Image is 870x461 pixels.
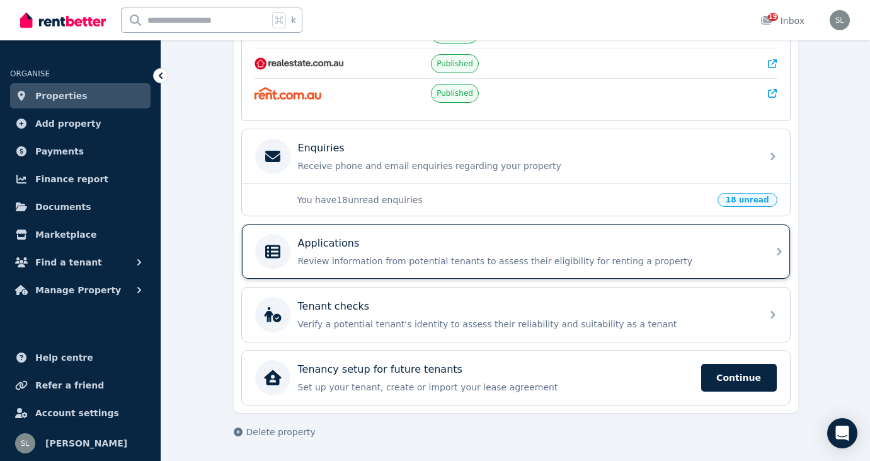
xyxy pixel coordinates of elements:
a: Finance report [10,166,151,192]
img: Sean Lennon [830,10,850,30]
a: Documents [10,194,151,219]
a: Tenant checksVerify a potential tenant's identity to assess their reliability and suitability as ... [242,288,790,342]
div: Open Intercom Messenger [827,418,857,448]
span: Properties [35,88,88,103]
p: Review information from potential tenants to assess their eligibility for renting a property [298,255,754,267]
button: Manage Property [10,277,151,303]
span: Continue [701,364,777,392]
a: Account settings [10,400,151,426]
span: Published [437,88,473,98]
p: You have 18 unread enquiries [297,194,710,206]
span: Account settings [35,406,119,421]
p: Verify a potential tenant's identity to assess their reliability and suitability as a tenant [298,318,754,330]
a: Tenancy setup for future tenantsSet up your tenant, create or import your lease agreementContinue [242,351,790,405]
img: RentBetter [20,11,106,30]
p: Enquiries [298,141,345,156]
img: RealEstate.com.au [255,57,345,70]
span: ORGANISE [10,69,50,78]
a: Properties [10,83,151,108]
span: Refer a friend [35,378,104,393]
span: k [291,15,295,25]
span: Help centre [35,350,93,365]
p: Tenant checks [298,299,370,314]
button: Find a tenant [10,250,151,275]
span: 19 [768,13,778,21]
p: Applications [298,236,360,251]
span: 18 unread [718,193,777,207]
img: Sean Lennon [15,433,35,453]
span: Published [437,59,473,69]
p: Tenancy setup for future tenants [298,362,462,377]
span: [PERSON_NAME] [45,436,127,451]
a: ApplicationsReview information from potential tenants to assess their eligibility for renting a p... [242,225,790,279]
span: Find a tenant [35,255,102,270]
img: Rent.com.au [255,87,322,100]
a: EnquiriesReceive phone and email enquiries regarding your property [242,129,790,184]
a: Payments [10,139,151,164]
a: Help centre [10,345,151,370]
span: Delete property [246,426,316,438]
button: Delete property [234,426,316,438]
span: Manage Property [35,283,121,298]
div: Inbox [760,15,804,27]
span: Documents [35,199,91,214]
span: Marketplace [35,227,96,242]
span: Finance report [35,172,108,187]
span: Payments [35,144,84,159]
p: Receive phone and email enquiries regarding your property [298,160,754,172]
a: Add property [10,111,151,136]
p: Set up your tenant, create or import your lease agreement [298,381,694,394]
a: Refer a friend [10,373,151,398]
span: Add property [35,116,101,131]
a: Marketplace [10,222,151,247]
